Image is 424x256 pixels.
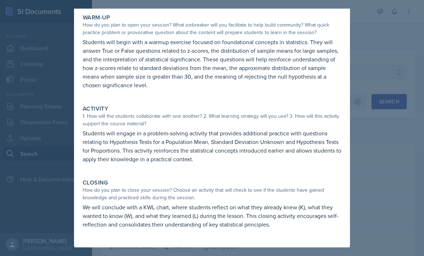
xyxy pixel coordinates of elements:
label: Warm-Up [83,14,110,21]
label: Closing [83,179,108,186]
div: 1. How will the students collaborate with one another? 2. What learning strategy will you use? 3.... [83,112,341,127]
div: How do you plan to close your session? Choose an activity that will check to see if the students ... [83,186,341,201]
p: Students will begin with a warmup exercise focused on foundational concepts in statistics. They w... [83,38,341,89]
p: We will conclude with a KWL chart, where students reflect on what they already knew (K), what the... [83,203,341,229]
div: How do you plan to open your session? What icebreaker will you facilitate to help build community... [83,21,341,36]
label: Activity [83,105,108,112]
p: Students will engage in a problem-solving activity that provides additional practice with questio... [83,129,341,163]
